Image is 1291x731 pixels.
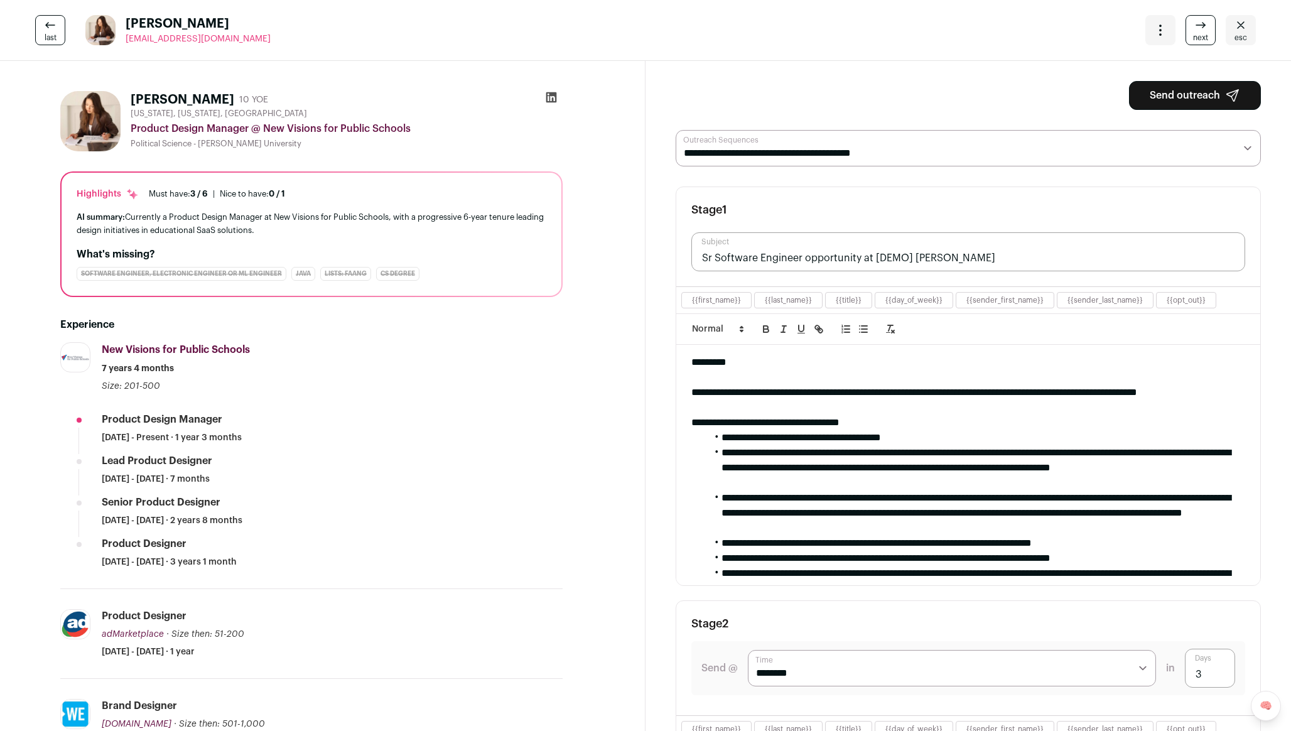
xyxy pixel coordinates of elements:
a: [EMAIL_ADDRESS][DOMAIN_NAME] [126,33,271,45]
div: Software Engineer, Electronic Engineer or ML Engineer [77,267,286,281]
button: {{day_of_week}} [885,295,943,305]
span: 7 years 4 months [102,362,174,375]
span: 0 / 1 [269,190,285,198]
span: [DATE] - [DATE] · 7 months [102,473,210,485]
span: [DATE] - [DATE] · 1 year [102,646,195,658]
button: {{sender_last_name}} [1067,295,1143,305]
h1: [PERSON_NAME] [131,91,234,109]
div: Currently a Product Design Manager at New Visions for Public Schools, with a progressive 6-year t... [77,210,546,237]
h3: Stage [691,202,727,217]
div: Must have: [149,189,208,199]
div: Product Designer [102,609,186,623]
span: [US_STATE], [US_STATE], [GEOGRAPHIC_DATA] [131,109,307,119]
a: next [1186,15,1216,45]
span: next [1193,33,1208,43]
span: [DATE] - Present · 1 year 3 months [102,431,242,444]
span: 1 [722,204,727,215]
span: [EMAIL_ADDRESS][DOMAIN_NAME] [126,35,271,43]
button: {{sender_first_name}} [966,295,1044,305]
div: Nice to have: [220,189,285,199]
img: 18aca468051639d468ac9a946898f35706cbe8fb54f1f5836cafe88b7805106b.jpg [61,610,90,639]
span: esc [1234,33,1247,43]
div: Political Science - [PERSON_NAME] University [131,139,563,149]
span: New Visions for Public Schools [102,345,250,355]
img: bce5243edfdd40a45a5dc43ce128578d5819b37d425ecb511bc87c14332dea69 [85,15,116,45]
img: a10a1c56de8a102c830a88dafc3bdf35a97386f2c800cac0f062042d42dc4b39.jpg [61,700,90,728]
div: CS degree [376,267,419,281]
input: Days [1185,649,1235,688]
div: Highlights [77,188,139,200]
div: Lead Product Designer [102,454,212,468]
span: [DATE] - [DATE] · 2 years 8 months [102,514,242,527]
button: {{opt_out}} [1167,295,1206,305]
ul: | [149,189,285,199]
a: last [35,15,65,45]
div: Product Designer [102,537,186,551]
span: [PERSON_NAME] [126,15,271,33]
h2: What's missing? [77,247,546,262]
span: last [45,33,57,43]
span: 3 / 6 [190,190,208,198]
h3: Stage [691,616,728,631]
div: Brand Designer [102,699,177,713]
div: Product Design Manager @ New Visions for Public Schools [131,121,563,136]
a: 🧠 [1251,691,1281,721]
div: Product Design Manager [102,413,222,426]
span: [DOMAIN_NAME] [102,720,171,728]
span: adMarketplace [102,630,164,639]
span: · Size then: 51-200 [166,630,244,639]
label: Send @ [701,661,738,676]
button: {{title}} [836,295,862,305]
span: [DATE] - [DATE] · 3 years 1 month [102,556,237,568]
button: {{last_name}} [765,295,812,305]
span: in [1166,661,1175,676]
span: AI summary: [77,213,125,221]
div: Senior Product Designer [102,495,220,509]
button: Send outreach [1129,81,1261,110]
button: Open dropdown [1145,15,1175,45]
img: 50bfd002f10d55f2d8832bd453ea415bf5407db111c88a95bdbf27d5ea3d5c98 [61,354,90,361]
div: Java [291,267,315,281]
span: Size: 201-500 [102,382,160,391]
input: Subject [691,232,1245,271]
div: 10 YOE [239,94,268,106]
span: 2 [722,618,728,629]
span: · Size then: 501-1,000 [174,720,265,728]
img: bce5243edfdd40a45a5dc43ce128578d5819b37d425ecb511bc87c14332dea69 [60,91,121,151]
h2: Experience [60,317,563,332]
div: Lists: FAANG [320,267,371,281]
a: Close [1226,15,1256,45]
button: {{first_name}} [692,295,741,305]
